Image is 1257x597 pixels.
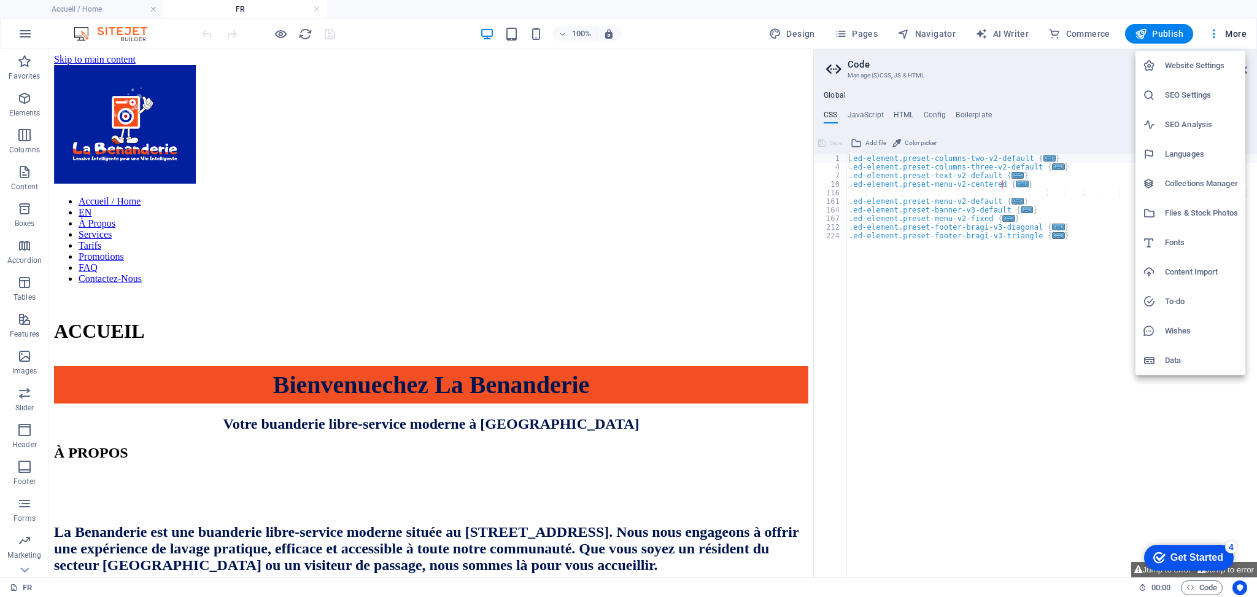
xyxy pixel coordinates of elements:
[1165,176,1238,191] h6: Collections Manager
[7,6,96,32] div: Get Started 4 items remaining, 20% complete
[1165,58,1238,73] h6: Website Settings
[333,322,541,349] span: chez La Benanderie
[1165,353,1238,368] h6: Data
[224,322,333,349] span: Bienvenue
[1165,265,1238,279] h6: Content Import
[1165,206,1238,220] h6: Files & Stock Photos
[1165,117,1238,132] h6: SEO Analysis
[33,14,86,25] div: Get Started
[1165,235,1238,250] h6: Fonts
[1165,324,1238,338] h6: Wishes
[1165,147,1238,162] h6: Languages
[1165,294,1238,309] h6: To-do
[88,2,100,15] div: 4
[5,5,87,15] a: Skip to main content
[1165,88,1238,103] h6: SEO Settings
